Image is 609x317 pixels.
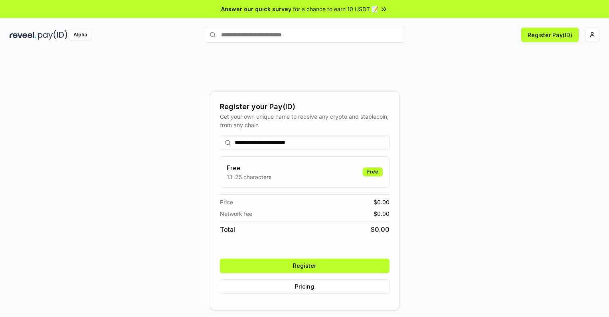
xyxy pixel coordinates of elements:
[227,163,271,173] h3: Free
[220,112,390,129] div: Get your own unique name to receive any crypto and stablecoin, from any chain
[374,198,390,206] span: $ 0.00
[221,5,291,13] span: Answer our quick survey
[220,225,235,234] span: Total
[371,225,390,234] span: $ 0.00
[521,28,579,42] button: Register Pay(ID)
[220,259,390,273] button: Register
[220,209,252,218] span: Network fee
[38,30,67,40] img: pay_id
[10,30,36,40] img: reveel_dark
[363,167,383,176] div: Free
[293,5,378,13] span: for a chance to earn 10 USDT 📝
[220,279,390,294] button: Pricing
[220,101,390,112] div: Register your Pay(ID)
[227,173,271,181] p: 13-25 characters
[69,30,91,40] div: Alpha
[374,209,390,218] span: $ 0.00
[220,198,233,206] span: Price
